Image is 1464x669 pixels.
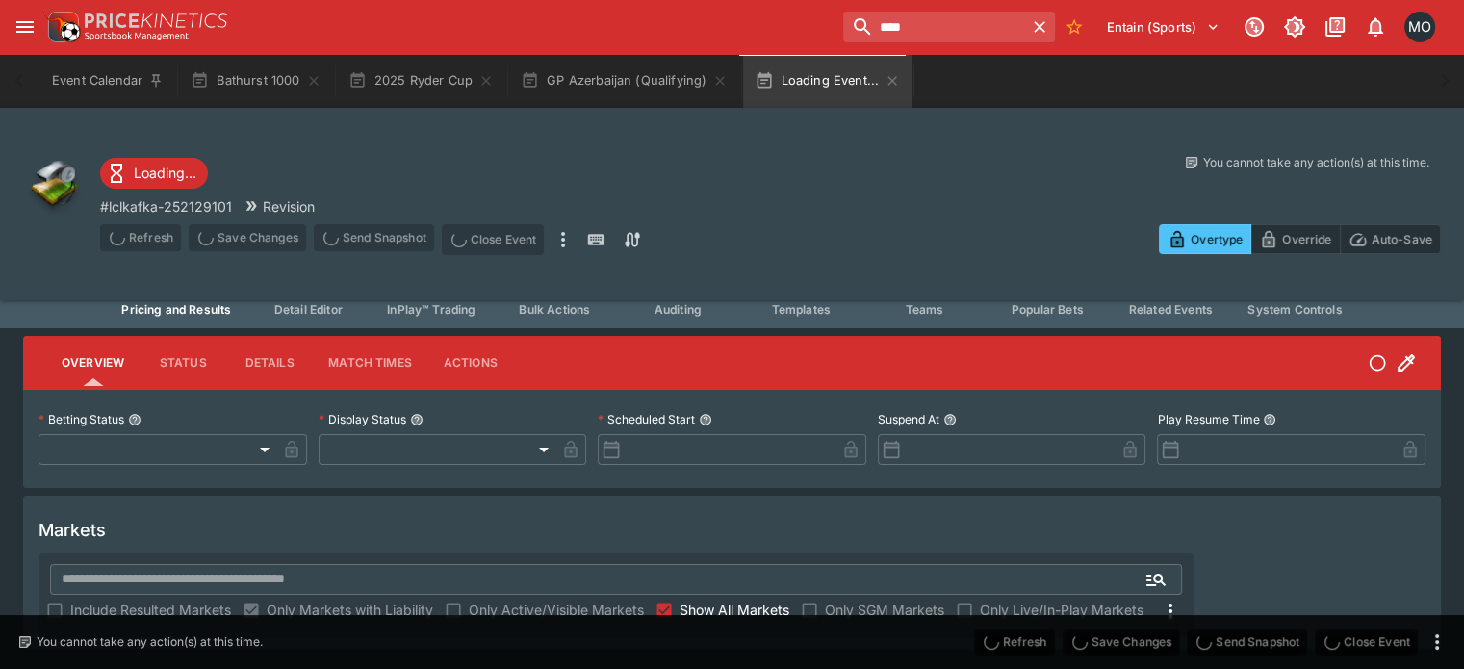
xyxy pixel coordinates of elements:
[943,413,957,426] button: Suspend At
[1425,630,1449,654] button: more
[140,340,226,386] button: Status
[1157,411,1259,427] p: Play Resume Time
[1159,600,1182,623] svg: More
[655,302,702,317] span: Auditing
[1372,229,1432,249] p: Auto-Save
[39,519,106,541] h5: Markets
[680,600,789,620] span: Show All Markets
[878,411,939,427] p: Suspend At
[843,12,1023,42] input: search
[1340,224,1441,254] button: Auto-Save
[387,302,475,317] span: InPlay™ Trading
[1358,10,1393,44] button: Notifications
[37,633,263,651] p: You cannot take any action(s) at this time.
[8,10,42,44] button: open drawer
[1159,224,1441,254] div: Start From
[263,196,315,217] p: Revision
[70,600,231,620] span: Include Resulted Markets
[427,340,514,386] button: Actions
[1399,6,1441,48] button: Matt Oliver
[1095,12,1231,42] button: Select Tenant
[743,54,912,108] button: Loading Event...
[42,8,81,46] img: PriceKinetics Logo
[39,411,124,427] p: Betting Status
[1159,224,1251,254] button: Overtype
[772,302,831,317] span: Templates
[40,54,175,108] button: Event Calendar
[46,340,140,386] button: Overview
[85,32,189,40] img: Sportsbook Management
[274,302,343,317] span: Detail Editor
[1012,302,1084,317] span: Popular Bets
[319,411,406,427] p: Display Status
[1203,154,1429,171] p: You cannot take any action(s) at this time.
[825,600,944,620] span: Only SGM Markets
[598,411,695,427] p: Scheduled Start
[1237,10,1271,44] button: Connected to PK
[410,413,424,426] button: Display Status
[128,413,141,426] button: Betting Status
[1318,10,1352,44] button: Documentation
[699,413,712,426] button: Scheduled Start
[1247,302,1342,317] span: System Controls
[121,302,231,317] span: Pricing and Results
[337,54,505,108] button: 2025 Ryder Cup
[1250,224,1340,254] button: Override
[980,600,1143,620] span: Only Live/In-Play Markets
[267,600,433,620] span: Only Markets with Liability
[1059,12,1090,42] button: No Bookmarks
[519,302,590,317] span: Bulk Actions
[1277,10,1312,44] button: Toggle light/dark mode
[134,163,196,183] p: Loading...
[1139,562,1173,597] button: Open
[1191,229,1243,249] p: Overtype
[905,302,943,317] span: Teams
[509,54,739,108] button: GP Azerbaijan (Qualifying)
[1282,229,1331,249] p: Override
[1129,302,1213,317] span: Related Events
[85,13,227,28] img: PriceKinetics
[100,196,232,217] p: Copy To Clipboard
[469,600,644,620] span: Only Active/Visible Markets
[179,54,332,108] button: Bathurst 1000
[1263,413,1276,426] button: Play Resume Time
[23,154,85,216] img: other.png
[226,340,313,386] button: Details
[552,224,575,255] button: more
[313,340,427,386] button: Match Times
[1404,12,1435,42] div: Matt Oliver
